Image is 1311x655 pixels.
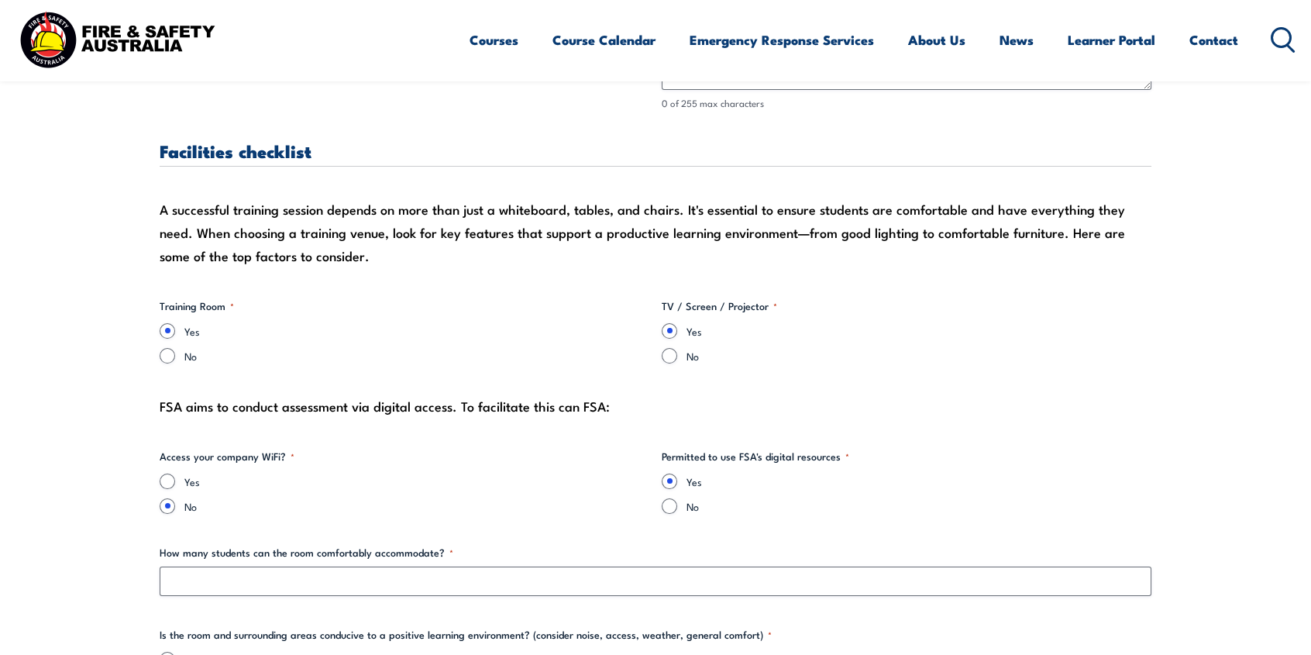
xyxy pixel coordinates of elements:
label: No [686,498,1151,514]
div: FSA aims to conduct assessment via digital access. To facilitate this can FSA: [160,395,1151,418]
a: Learner Portal [1068,19,1155,60]
a: Course Calendar [552,19,655,60]
legend: Access your company WiFi? [160,449,294,464]
a: Emergency Response Services [690,19,874,60]
label: No [184,348,649,364]
label: Yes [686,323,1151,339]
legend: Training Room [160,298,234,314]
label: How many students can the room comfortably accommodate? [160,545,1151,560]
div: 0 of 255 max characters [662,96,1151,111]
a: About Us [908,19,965,60]
legend: TV / Screen / Projector [662,298,777,314]
label: Yes [184,474,649,489]
a: Courses [470,19,518,60]
legend: Permitted to use FSA's digital resources [662,449,849,464]
label: No [686,348,1151,364]
div: A successful training session depends on more than just a whiteboard, tables, and chairs. It's es... [160,198,1151,267]
legend: Is the room and surrounding areas conducive to a positive learning environment? (consider noise, ... [160,627,772,643]
a: News [1000,19,1034,60]
a: Contact [1189,19,1238,60]
label: Yes [686,474,1151,489]
label: Yes [184,323,649,339]
h3: Facilities checklist [160,142,1151,160]
label: No [184,498,649,514]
